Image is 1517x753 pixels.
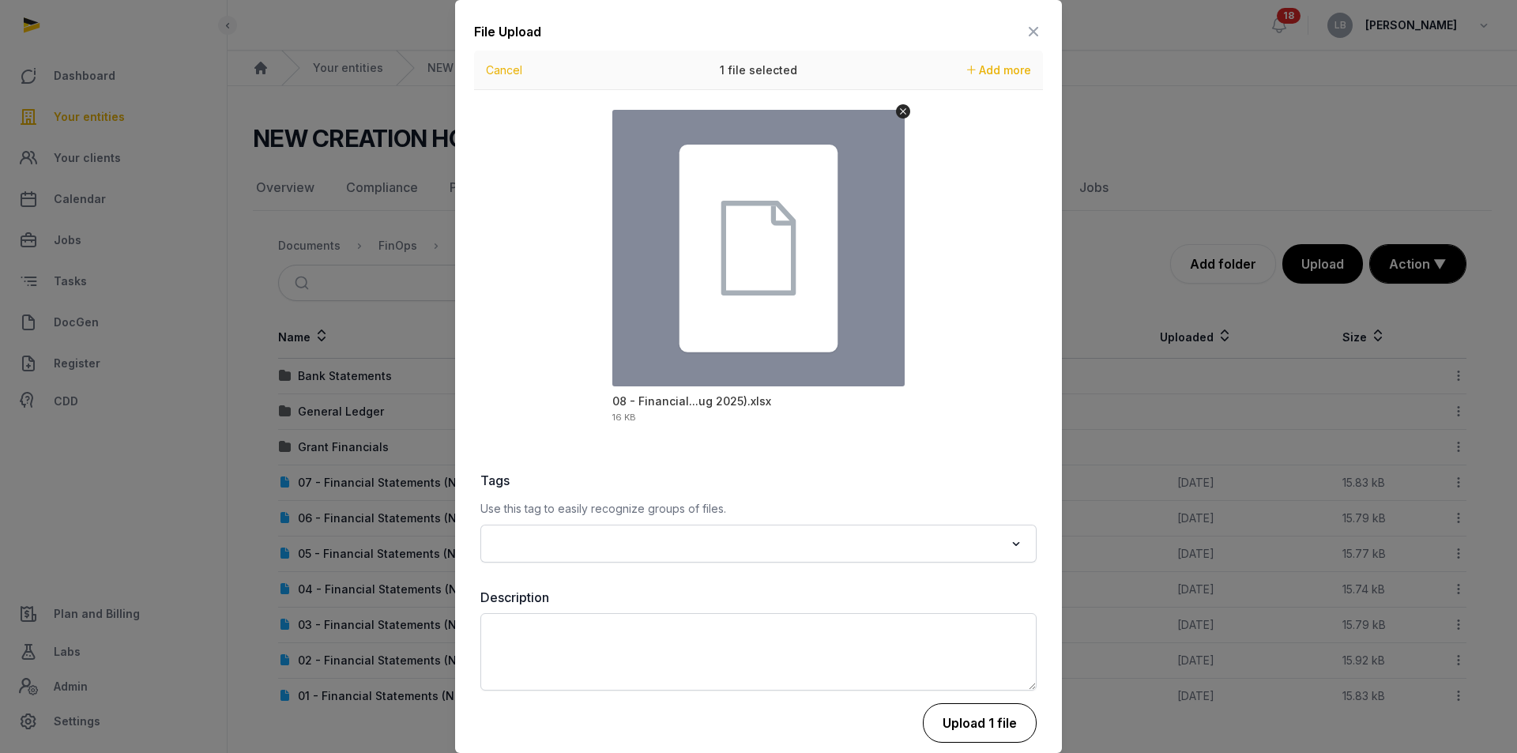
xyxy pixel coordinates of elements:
label: Tags [480,471,1037,490]
label: Description [480,588,1037,607]
div: 08 - Financial Statements (NCHM, Aug 2025).xlsx [612,393,771,409]
button: Remove file [896,104,910,119]
div: Uppy Dashboard [474,51,1043,446]
input: Search for option [490,533,1004,555]
div: 16 KB [612,413,636,422]
div: Search for option [488,529,1029,558]
button: Upload 1 file [923,703,1037,743]
div: File Upload [474,22,541,41]
span: Add more [979,63,1031,77]
button: Cancel [481,59,527,81]
p: Use this tag to easily recognize groups of files. [480,499,1037,518]
button: Add more files [961,59,1037,81]
div: 1 file selected [640,51,877,90]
